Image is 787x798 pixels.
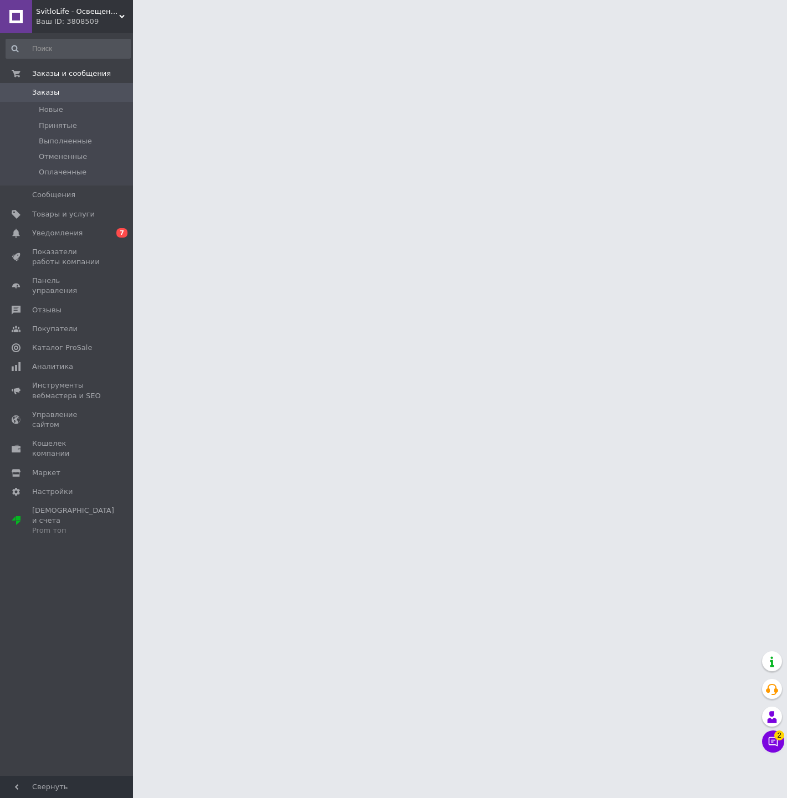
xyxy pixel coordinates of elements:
span: Настройки [32,487,73,497]
span: Сообщения [32,190,75,200]
button: Чат с покупателем2 [762,730,784,753]
span: Выполненные [39,136,92,146]
span: Товары и услуги [32,209,95,219]
span: Панель управления [32,276,103,296]
span: Показатели работы компании [32,247,103,267]
div: Ваш ID: 3808509 [36,17,133,27]
span: Покупатели [32,324,78,334]
span: Инструменты вебмастера и SEO [32,380,103,400]
span: Оплаченные [39,167,86,177]
span: Новые [39,105,63,115]
span: Кошелек компании [32,439,103,459]
span: Заказы [32,87,59,97]
span: Каталог ProSale [32,343,92,353]
span: 7 [116,228,127,238]
span: Заказы и сообщения [32,69,111,79]
span: Аналитика [32,362,73,372]
span: Отзывы [32,305,62,315]
input: Поиск [6,39,131,59]
span: Уведомления [32,228,83,238]
span: SvitloLife - Освещение и Сантехника [36,7,119,17]
span: 2 [774,728,784,738]
span: [DEMOGRAPHIC_DATA] и счета [32,506,114,536]
span: Маркет [32,468,60,478]
span: Отмененные [39,152,87,162]
span: Принятые [39,121,77,131]
div: Prom топ [32,526,114,536]
span: Управление сайтом [32,410,103,430]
